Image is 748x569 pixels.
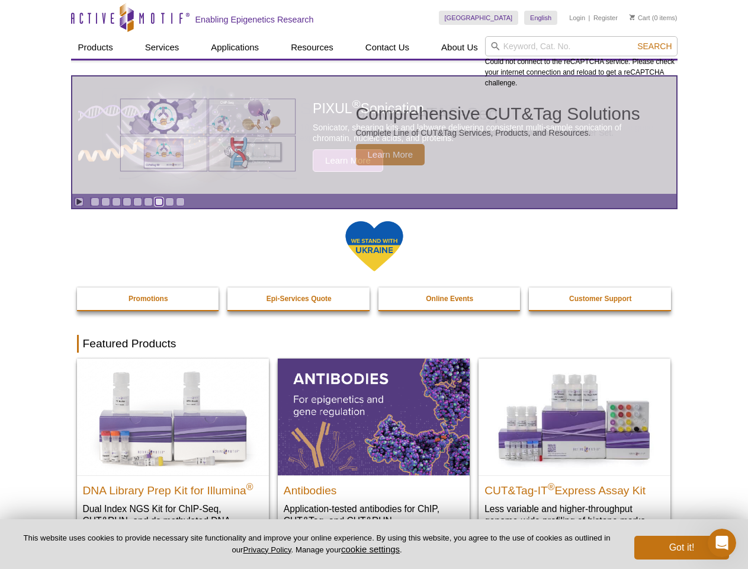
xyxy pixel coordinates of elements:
a: Register [593,14,618,22]
a: Products [71,36,120,59]
img: Various genetic charts and diagrams. [119,98,297,172]
a: About Us [434,36,485,59]
button: Search [634,41,675,52]
img: We Stand With Ukraine [345,220,404,273]
a: Go to slide 1 [91,197,99,206]
sup: ® [246,481,253,491]
a: Go to slide 9 [176,197,185,206]
a: Go to slide 6 [144,197,153,206]
a: Go to slide 4 [123,197,131,206]
a: Resources [284,36,341,59]
strong: Epi-Services Quote [267,295,332,303]
input: Keyword, Cat. No. [485,36,678,56]
img: CUT&Tag-IT® Express Assay Kit [479,359,670,475]
a: Login [569,14,585,22]
li: | [589,11,590,25]
li: (0 items) [630,11,678,25]
p: Dual Index NGS Kit for ChIP-Seq, CUT&RUN, and ds methylated DNA assays. [83,503,263,539]
a: Various genetic charts and diagrams. Comprehensive CUT&Tag Solutions Complete Line of CUT&Tag Ser... [72,76,676,194]
a: [GEOGRAPHIC_DATA] [439,11,519,25]
a: Go to slide 5 [133,197,142,206]
sup: ® [548,481,555,491]
strong: Customer Support [569,295,631,303]
a: Privacy Policy [243,545,291,554]
strong: Promotions [129,295,168,303]
a: Go to slide 8 [165,197,174,206]
h2: Enabling Epigenetics Research [195,14,314,25]
a: CUT&Tag-IT® Express Assay Kit CUT&Tag-IT®Express Assay Kit Less variable and higher-throughput ge... [479,359,670,538]
img: All Antibodies [278,359,470,475]
a: DNA Library Prep Kit for Illumina DNA Library Prep Kit for Illumina® Dual Index NGS Kit for ChIP-... [77,359,269,550]
article: Comprehensive CUT&Tag Solutions [72,76,676,194]
strong: Online Events [426,295,473,303]
a: Go to slide 2 [101,197,110,206]
a: Cart [630,14,650,22]
a: English [524,11,557,25]
a: Go to slide 7 [155,197,163,206]
h2: Antibodies [284,479,464,497]
a: Contact Us [358,36,416,59]
p: Application-tested antibodies for ChIP, CUT&Tag, and CUT&RUN. [284,503,464,527]
a: Epi-Services Quote [227,287,371,310]
a: Applications [204,36,266,59]
button: Got it! [634,536,729,560]
a: Go to slide 3 [112,197,121,206]
a: Online Events [378,287,522,310]
h2: Featured Products [77,335,672,353]
a: Toggle autoplay [75,197,84,206]
span: Search [637,41,672,51]
a: Customer Support [529,287,672,310]
p: This website uses cookies to provide necessary site functionality and improve your online experie... [19,533,615,555]
img: Your Cart [630,14,635,20]
div: Could not connect to the reCAPTCHA service. Please check your internet connection and reload to g... [485,36,678,88]
h2: DNA Library Prep Kit for Illumina [83,479,263,497]
h2: CUT&Tag-IT Express Assay Kit [484,479,664,497]
a: All Antibodies Antibodies Application-tested antibodies for ChIP, CUT&Tag, and CUT&RUN. [278,359,470,538]
img: DNA Library Prep Kit for Illumina [77,359,269,475]
p: Complete Line of CUT&Tag Services, Products, and Resources. [356,127,640,138]
p: Less variable and higher-throughput genome-wide profiling of histone marks​. [484,503,664,527]
a: Services [138,36,187,59]
button: cookie settings [341,544,400,554]
h2: Comprehensive CUT&Tag Solutions [356,105,640,123]
iframe: Intercom live chat [708,529,736,557]
a: Promotions [77,287,220,310]
span: Learn More [356,144,425,165]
